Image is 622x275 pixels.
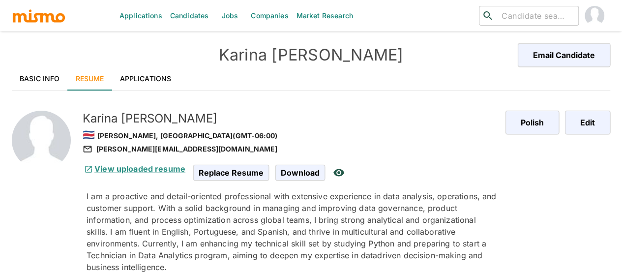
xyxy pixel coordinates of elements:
[193,165,269,181] span: Replace Resume
[275,168,325,176] a: Download
[87,190,498,273] div: I am a proactive and detail-oriented professional with extensive experience in data analysis, ope...
[83,143,498,155] div: [PERSON_NAME][EMAIL_ADDRESS][DOMAIN_NAME]
[68,67,112,91] a: Resume
[585,6,604,26] img: Maia Reyes
[518,43,610,67] button: Email Candidate
[505,111,559,134] button: Polish
[83,111,498,126] h5: Karina [PERSON_NAME]
[83,129,95,141] span: 🇨🇷
[83,126,498,143] div: [PERSON_NAME], [GEOGRAPHIC_DATA] (GMT-06:00)
[565,111,610,134] button: Edit
[161,45,461,65] h4: Karina [PERSON_NAME]
[498,9,574,23] input: Candidate search
[12,67,68,91] a: Basic Info
[12,8,66,23] img: logo
[12,111,71,170] img: 2Q==
[112,67,179,91] a: Applications
[83,164,185,174] a: View uploaded resume
[275,165,325,181] span: Download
